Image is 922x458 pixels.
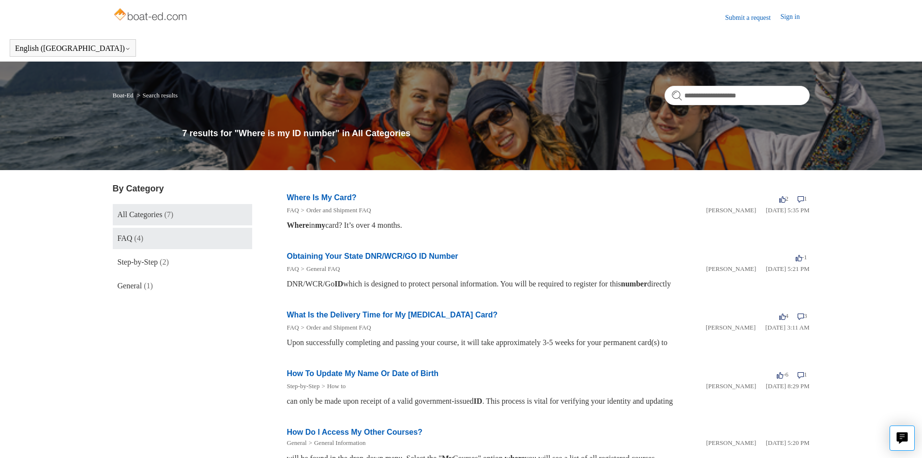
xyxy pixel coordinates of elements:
[287,220,810,231] div: in card? It’s over 4 months.
[113,182,252,195] h3: By Category
[706,438,756,448] li: [PERSON_NAME]
[474,397,483,405] em: ID
[113,275,252,297] a: General (1)
[299,323,371,332] li: Order and Shipment FAQ
[287,438,307,448] li: General
[315,221,325,229] em: my
[287,323,299,332] li: FAQ
[287,311,498,319] a: What Is the Delivery Time for My [MEDICAL_DATA] Card?
[766,439,809,446] time: 01/05/2024, 17:20
[306,265,340,272] a: General FAQ
[287,382,320,390] a: Step-by-Step
[287,278,810,290] div: DNR/WCR/Go which is designed to protect personal information. You will be required to register fo...
[621,280,647,288] em: number
[287,439,307,446] a: General
[890,426,915,451] button: Live chat
[287,193,357,202] a: Where Is My Card?
[118,234,133,242] span: FAQ
[306,206,371,214] a: Order and Shipment FAQ
[287,395,810,407] div: can only be made upon receipt of a valid government-issued . This process is vital for verifying ...
[118,282,142,290] span: General
[287,205,299,215] li: FAQ
[287,324,299,331] a: FAQ
[287,381,320,391] li: Step-by-Step
[706,205,756,215] li: [PERSON_NAME]
[182,127,810,140] h1: 7 results for "Where is my ID number" in All Categories
[307,438,366,448] li: General Information
[287,252,458,260] a: Obtaining Your State DNR/WCR/GO ID Number
[135,92,178,99] li: Search results
[113,204,252,225] a: All Categories (7)
[314,439,365,446] a: General Information
[299,264,340,274] li: General FAQ
[725,13,780,23] a: Submit a request
[113,252,252,273] a: Step-by-Step (2)
[798,371,807,378] span: 1
[319,381,346,391] li: How to
[113,228,252,249] a: FAQ (4)
[287,264,299,274] li: FAQ
[287,206,299,214] a: FAQ
[287,265,299,272] a: FAQ
[160,258,169,266] span: (2)
[287,221,309,229] em: Where
[766,382,809,390] time: 03/15/2022, 20:29
[113,92,134,99] a: Boat-Ed
[164,210,173,219] span: (7)
[118,210,163,219] span: All Categories
[796,253,807,261] span: -1
[113,6,190,25] img: Boat-Ed Help Center home page
[15,44,131,53] button: English ([GEOGRAPHIC_DATA])
[765,324,809,331] time: 03/14/2022, 03:11
[780,12,809,23] a: Sign in
[766,265,809,272] time: 01/05/2024, 17:21
[766,206,809,214] time: 01/05/2024, 17:35
[287,428,423,436] a: How Do I Access My Other Courses?
[113,92,136,99] li: Boat-Ed
[334,280,343,288] em: ID
[779,195,789,202] span: 2
[706,264,756,274] li: [PERSON_NAME]
[779,312,789,319] span: 4
[144,282,153,290] span: (1)
[327,382,346,390] a: How to
[706,323,756,332] li: [PERSON_NAME]
[134,234,143,242] span: (4)
[306,324,371,331] a: Order and Shipment FAQ
[287,369,439,378] a: How To Update My Name Or Date of Birth
[777,371,788,378] span: -6
[706,381,756,391] li: [PERSON_NAME]
[299,205,371,215] li: Order and Shipment FAQ
[665,86,810,105] input: Search
[118,258,158,266] span: Step-by-Step
[798,312,807,319] span: 3
[287,337,810,348] div: Upon successfully completing and passing your course, it will take approximately 3-5 weeks for yo...
[798,195,807,202] span: 1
